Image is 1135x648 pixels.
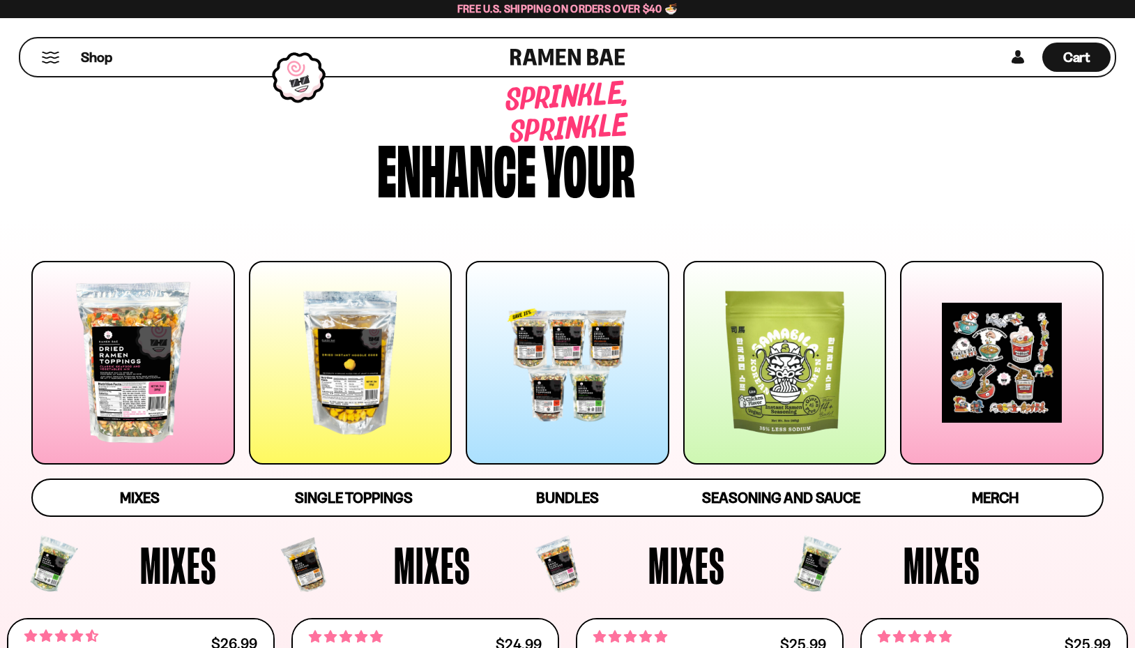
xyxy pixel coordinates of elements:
span: Single Toppings [295,489,413,506]
span: 4.76 stars [878,628,952,646]
a: Shop [81,43,112,72]
span: 4.68 stars [24,627,98,645]
span: Cart [1063,49,1090,66]
span: Mixes [394,539,471,591]
a: Single Toppings [247,480,461,515]
span: Merch [972,489,1019,506]
div: your [543,134,635,200]
span: Mixes [140,539,217,591]
a: Merch [888,480,1102,515]
span: Bundles [536,489,599,506]
div: Enhance [377,134,536,200]
span: Seasoning and Sauce [702,489,860,506]
span: Mixes [904,539,980,591]
a: Seasoning and Sauce [674,480,888,515]
span: Shop [81,48,112,67]
a: Bundles [461,480,675,515]
span: 4.75 stars [593,628,667,646]
span: Mixes [120,489,160,506]
span: Free U.S. Shipping on Orders over $40 🍜 [457,2,678,15]
span: 4.76 stars [309,628,383,646]
a: Mixes [33,480,247,515]
span: Mixes [648,539,725,591]
button: Mobile Menu Trigger [41,52,60,63]
a: Cart [1042,38,1111,76]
